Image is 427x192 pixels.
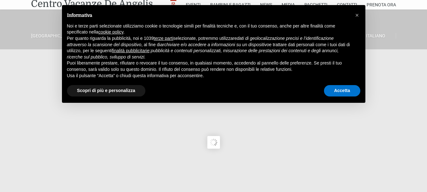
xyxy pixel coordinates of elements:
em: archiviare e/o accedere a informazioni su un dispositivo [160,42,269,47]
button: finalità pubblicitarie [112,48,149,54]
span: × [355,12,359,19]
a: Italiano [356,33,396,39]
button: Accetta [324,85,360,96]
p: Usa il pulsante “Accetta” o chiudi questa informativa per acconsentire. [67,73,350,79]
span: Italiano [366,33,385,38]
em: pubblicità e contenuti personalizzati, misurazione delle prestazioni dei contenuti e degli annunc... [67,48,339,59]
h2: Informativa [67,13,350,18]
button: terze parti [154,35,173,42]
p: Puoi liberamente prestare, rifiutare o revocare il tuo consenso, in qualsiasi momento, accedendo ... [67,60,350,72]
p: Per quanto riguarda la pubblicità, noi e 1039 selezionate, potremmo utilizzare , al fine di e tra... [67,35,350,60]
em: dati di geolocalizzazione precisi e l’identificazione attraverso la scansione del dispositivo [67,36,334,47]
p: Noi e terze parti selezionate utilizziamo cookie o tecnologie simili per finalità tecniche e, con... [67,23,350,35]
a: [GEOGRAPHIC_DATA] [31,33,71,39]
button: Scopri di più e personalizza [67,85,145,96]
a: cookie policy [98,29,123,34]
button: Chiudi questa informativa [352,10,362,20]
